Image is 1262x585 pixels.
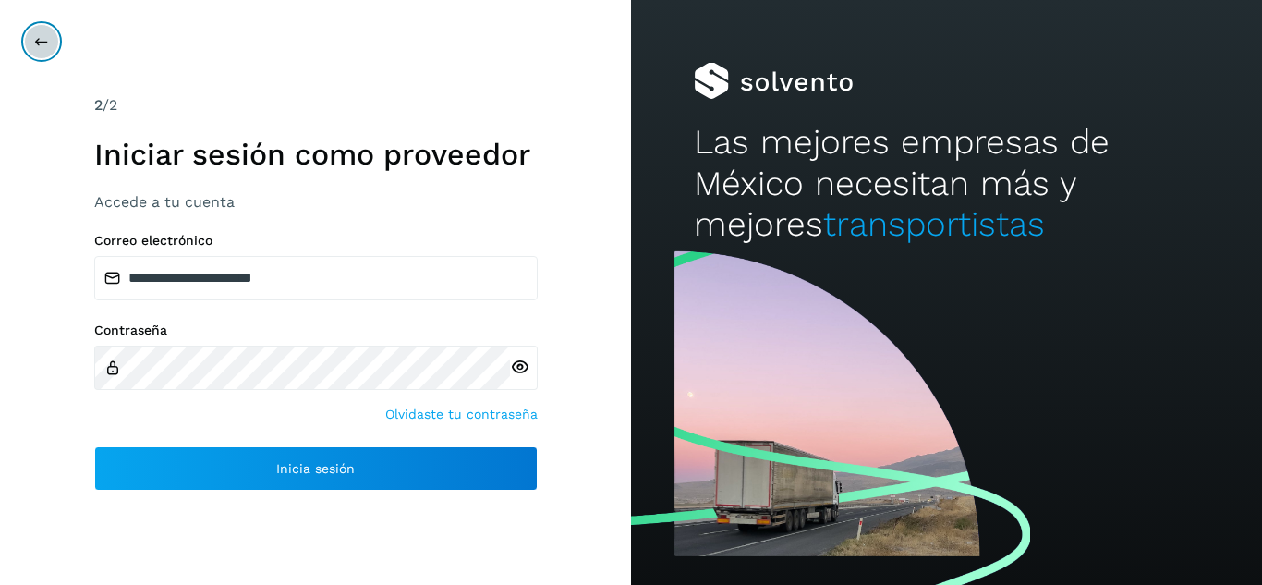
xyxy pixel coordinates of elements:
h3: Accede a tu cuenta [94,193,538,211]
h2: Las mejores empresas de México necesitan más y mejores [694,122,1198,245]
div: /2 [94,94,538,116]
button: Inicia sesión [94,446,538,491]
span: transportistas [823,204,1045,244]
h1: Iniciar sesión como proveedor [94,137,538,172]
label: Contraseña [94,323,538,338]
span: Inicia sesión [276,462,355,475]
a: Olvidaste tu contraseña [385,405,538,424]
label: Correo electrónico [94,233,538,249]
span: 2 [94,96,103,114]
